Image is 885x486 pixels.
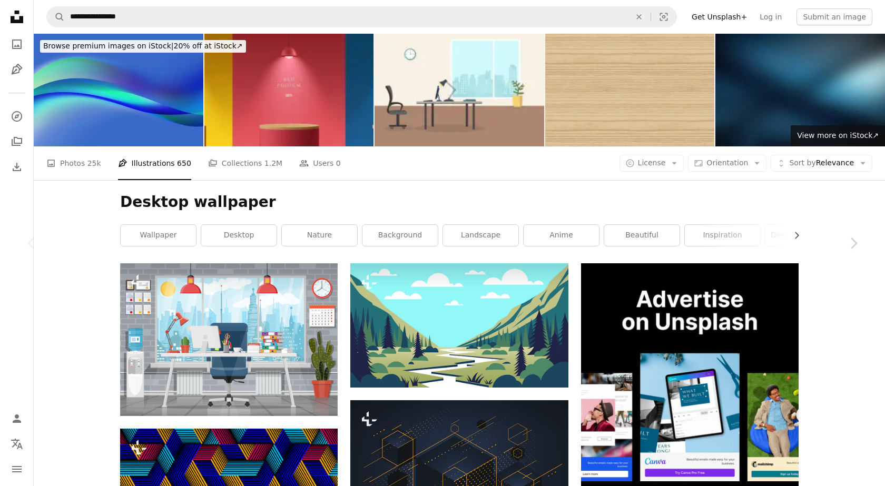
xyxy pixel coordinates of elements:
[34,34,203,146] img: Abstract blue and turquoise toned wavy background.
[688,155,766,172] button: Orientation
[375,34,544,146] img: Office interior modern creative space with empty workplaces. Office space with panoramic windows,...
[753,8,788,25] a: Log in
[619,155,684,172] button: License
[796,8,872,25] button: Submit an image
[706,158,748,167] span: Orientation
[120,193,799,212] h1: Desktop wallpaper
[201,225,277,246] a: desktop
[581,263,799,481] img: file-1635990755334-4bfd90f37242image
[6,408,27,429] a: Log in / Sign up
[524,225,599,246] a: anime
[87,157,101,169] span: 25k
[6,59,27,80] a: Illustrations
[715,34,885,146] img: Moody blue gradient with subtle light and dark contrasts, featuring a grainy texture that creates...
[264,157,282,169] span: 1.2M
[651,7,676,27] button: Visual search
[6,433,27,454] button: Language
[627,7,651,27] button: Clear
[121,225,196,246] a: wallpaper
[443,225,518,246] a: landscape
[208,146,282,180] a: Collections 1.2M
[765,225,841,246] a: desktop background
[120,335,338,344] a: Office building interior. Desk with computer, chair, lamp, books and document papers. Water coole...
[204,34,374,146] img: Set of yellow, dark blue, red and wood realistic 3d cylinder stand podium in abstract rooms with ...
[6,34,27,55] a: Photos
[638,158,666,167] span: License
[46,6,677,27] form: Find visuals sitewide
[43,42,173,50] span: Browse premium images on iStock |
[791,125,885,146] a: View more on iStock↗
[43,42,243,50] span: 20% off at iStock ↗
[685,225,760,246] a: inspiration
[787,225,799,246] button: scroll list to the right
[6,131,27,152] a: Collections
[362,225,438,246] a: background
[47,7,65,27] button: Search Unsplash
[685,8,753,25] a: Get Unsplash+
[299,146,341,180] a: Users 0
[6,106,27,127] a: Explore
[336,157,341,169] span: 0
[797,131,879,140] span: View more on iStock ↗
[282,225,357,246] a: nature
[822,193,885,294] a: Next
[350,321,568,330] a: A poster of a river running through a forest
[789,158,815,167] span: Sort by
[545,34,715,146] img: vector seamless wood textured pattern
[789,158,854,168] span: Relevance
[34,34,252,59] a: Browse premium images on iStock|20% off at iStock↗
[350,263,568,388] img: A poster of a river running through a forest
[6,156,27,177] a: Download History
[120,263,338,415] img: Office building interior. Desk with computer, chair, lamp, books and document papers. Water coole...
[771,155,872,172] button: Sort byRelevance
[350,476,568,485] a: Abstract vector design with cluster of black 3D cubes with golden elements vector background, roy...
[604,225,680,246] a: beautiful
[46,146,101,180] a: Photos 25k
[6,459,27,480] button: Menu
